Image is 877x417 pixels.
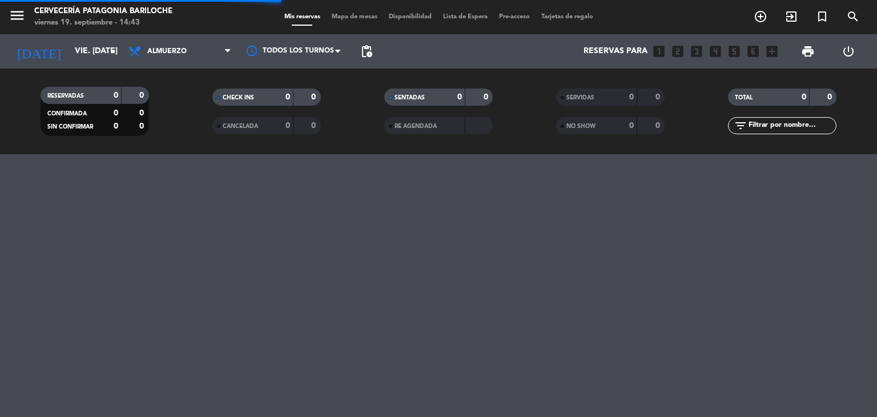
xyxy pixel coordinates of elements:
i: looks_two [670,44,685,59]
strong: 0 [827,93,834,101]
i: arrow_drop_down [106,45,120,58]
div: viernes 19. septiembre - 14:43 [34,17,172,29]
div: Cervecería Patagonia Bariloche [34,6,172,17]
span: SERVIDAS [566,95,594,101]
i: looks_4 [708,44,723,59]
strong: 0 [285,93,290,101]
i: menu [9,7,26,24]
i: power_settings_new [842,45,855,58]
strong: 0 [629,122,634,130]
span: Lista de Espera [437,14,493,20]
i: filter_list [734,119,747,133]
span: Disponibilidad [383,14,437,20]
span: Reservas para [584,47,647,56]
i: looks_5 [727,44,742,59]
span: SENTADAS [395,95,425,101]
i: [DATE] [9,39,69,64]
strong: 0 [311,93,318,101]
span: RESERVADAS [47,93,84,99]
span: CANCELADA [223,123,258,129]
strong: 0 [655,122,662,130]
span: pending_actions [360,45,373,58]
strong: 0 [311,122,318,130]
i: turned_in_not [815,10,829,23]
strong: 0 [114,91,118,99]
button: menu [9,7,26,28]
i: looks_3 [689,44,704,59]
strong: 0 [484,93,490,101]
strong: 0 [655,93,662,101]
div: LOG OUT [828,34,868,69]
span: RE AGENDADA [395,123,437,129]
span: TOTAL [735,95,753,101]
input: Filtrar por nombre... [747,119,836,132]
span: Tarjetas de regalo [536,14,599,20]
span: NO SHOW [566,123,596,129]
span: CHECK INS [223,95,254,101]
span: SIN CONFIRMAR [47,124,93,130]
strong: 0 [139,122,146,130]
i: looks_6 [746,44,761,59]
strong: 0 [114,122,118,130]
span: Almuerzo [147,47,187,55]
strong: 0 [629,93,634,101]
span: print [801,45,815,58]
span: Pre-acceso [493,14,536,20]
i: exit_to_app [785,10,798,23]
span: Mapa de mesas [326,14,383,20]
strong: 0 [139,91,146,99]
i: looks_one [651,44,666,59]
strong: 0 [114,109,118,117]
strong: 0 [457,93,462,101]
strong: 0 [285,122,290,130]
i: add_box [765,44,779,59]
i: add_circle_outline [754,10,767,23]
strong: 0 [139,109,146,117]
span: Mis reservas [279,14,326,20]
strong: 0 [802,93,806,101]
i: search [846,10,860,23]
span: CONFIRMADA [47,111,87,117]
